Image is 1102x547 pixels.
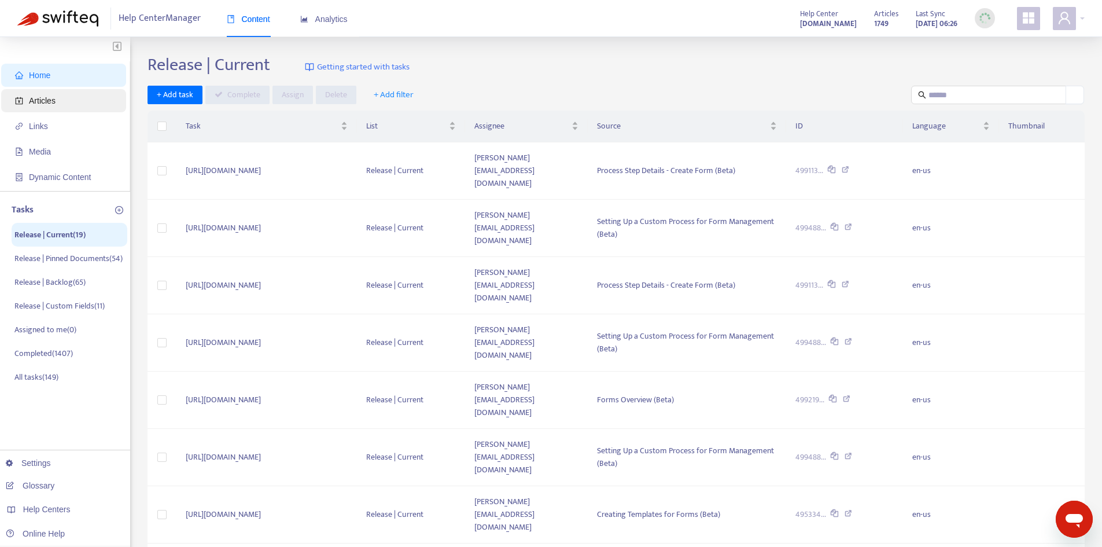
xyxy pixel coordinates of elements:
[903,111,998,142] th: Language
[14,347,73,359] p: Completed ( 1407 )
[465,314,588,372] td: [PERSON_NAME][EMAIL_ADDRESS][DOMAIN_NAME]
[14,252,123,265] p: Release | Pinned Documents ( 54 )
[176,429,357,486] td: [URL][DOMAIN_NAME]
[465,486,588,544] td: [PERSON_NAME][EMAIL_ADDRESS][DOMAIN_NAME]
[29,71,50,80] span: Home
[597,164,735,177] span: Process Step Details - Create Form (Beta)
[357,314,465,372] td: Release | Current
[176,257,357,314] td: [URL][DOMAIN_NAME]
[300,15,308,23] span: area-chart
[903,314,998,372] td: en-us
[795,451,826,464] span: 499488...
[186,120,338,133] span: Task
[6,481,54,490] a: Glossary
[14,229,86,241] p: Release | Current ( 19 )
[916,17,957,30] strong: [DATE] 06:26
[903,429,998,486] td: en-us
[874,17,889,30] strong: 1749
[366,120,447,133] span: List
[227,14,270,24] span: Content
[786,111,903,142] th: ID
[14,371,58,383] p: All tasks ( 149 )
[465,111,588,142] th: Assignee
[15,97,23,105] span: account-book
[597,120,768,133] span: Source
[597,215,774,241] span: Setting Up a Custom Process for Form Management (Beta)
[205,86,270,104] button: Complete
[1022,11,1035,25] span: appstore
[465,142,588,200] td: [PERSON_NAME][EMAIL_ADDRESS][DOMAIN_NAME]
[176,142,357,200] td: [URL][DOMAIN_NAME]
[916,8,945,20] span: Last Sync
[795,222,826,234] span: 499488...
[800,17,857,30] a: [DOMAIN_NAME]
[597,278,735,292] span: Process Step Details - Create Form (Beta)
[1057,11,1071,25] span: user
[465,200,588,257] td: [PERSON_NAME][EMAIL_ADDRESS][DOMAIN_NAME]
[800,8,838,20] span: Help Center
[15,71,23,79] span: home
[597,444,774,470] span: Setting Up a Custom Process for Form Management (Beta)
[305,54,410,80] a: Getting started with tasks
[903,372,998,429] td: en-us
[465,429,588,486] td: [PERSON_NAME][EMAIL_ADDRESS][DOMAIN_NAME]
[176,314,357,372] td: [URL][DOMAIN_NAME]
[903,200,998,257] td: en-us
[1056,501,1093,538] iframe: Button to launch messaging window
[6,458,51,468] a: Settings
[14,276,86,288] p: Release | Backlog ( 65 )
[597,508,720,521] span: Creating Templates for Forms (Beta)
[176,486,357,544] td: [URL][DOMAIN_NAME]
[357,200,465,257] td: Release | Current
[157,89,193,101] span: + Add task
[317,61,410,74] span: Getting started with tasks
[374,88,414,102] span: + Add filter
[176,200,357,257] td: [URL][DOMAIN_NAME]
[176,372,357,429] td: [URL][DOMAIN_NAME]
[795,394,824,406] span: 499219...
[12,203,34,217] p: Tasks
[227,15,235,23] span: book
[465,257,588,314] td: [PERSON_NAME][EMAIL_ADDRESS][DOMAIN_NAME]
[588,111,786,142] th: Source
[874,8,898,20] span: Articles
[14,324,76,336] p: Assigned to me ( 0 )
[795,164,823,177] span: 499113...
[597,329,774,355] span: Setting Up a Custom Process for Form Management (Beta)
[912,120,980,133] span: Language
[999,111,1085,142] th: Thumbnail
[176,111,357,142] th: Task
[903,257,998,314] td: en-us
[795,279,823,292] span: 499113...
[29,122,48,131] span: Links
[365,86,422,104] button: + Add filter
[357,429,465,486] td: Release | Current
[465,372,588,429] td: [PERSON_NAME][EMAIL_ADDRESS][DOMAIN_NAME]
[357,486,465,544] td: Release | Current
[978,11,992,25] img: sync_loading.0b5143dde30e3a21642e.gif
[918,91,926,99] span: search
[17,10,98,27] img: Swifteq
[903,486,998,544] td: en-us
[316,86,356,104] button: Delete
[15,122,23,130] span: link
[115,206,123,214] span: plus-circle
[903,142,998,200] td: en-us
[357,372,465,429] td: Release | Current
[795,508,826,521] span: 495334...
[14,300,105,312] p: Release | Custom Fields ( 11 )
[29,172,91,182] span: Dynamic Content
[23,505,71,514] span: Help Centers
[300,14,348,24] span: Analytics
[474,120,569,133] span: Assignee
[29,96,56,105] span: Articles
[597,393,674,406] span: Forms Overview (Beta)
[795,336,826,349] span: 499488...
[15,173,23,181] span: container
[357,142,465,200] td: Release | Current
[272,86,313,104] button: Assign
[6,529,65,538] a: Online Help
[29,147,51,156] span: Media
[148,86,202,104] button: + Add task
